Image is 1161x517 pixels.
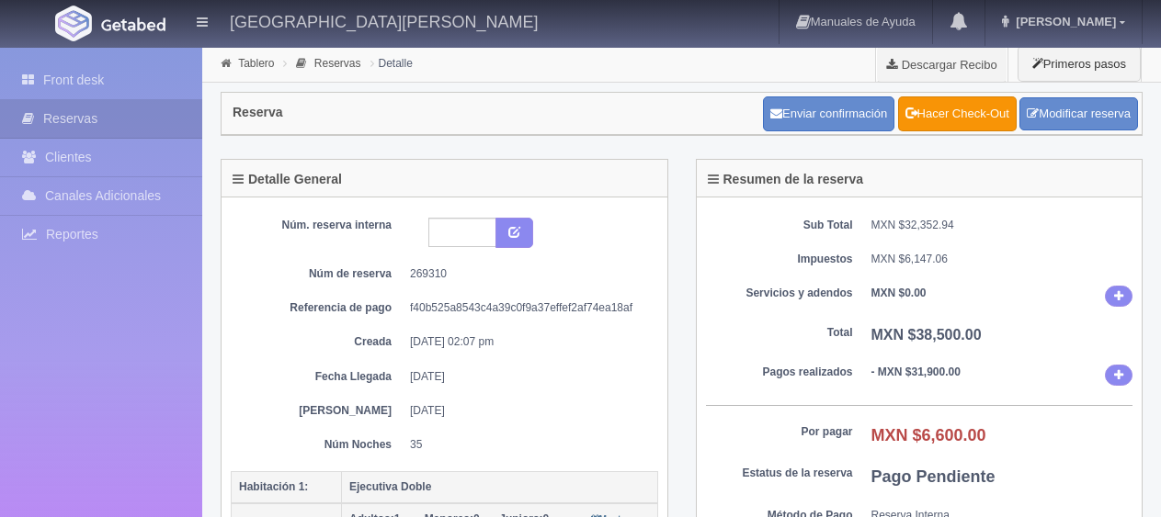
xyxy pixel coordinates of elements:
[871,218,1133,233] dd: MXN $32,352.94
[245,266,392,282] dt: Núm de reserva
[708,173,864,186] h4: Resumen de la reserva
[233,173,342,186] h4: Detalle General
[1011,15,1116,28] span: [PERSON_NAME]
[410,334,644,350] dd: [DATE] 02:07 pm
[366,54,417,72] li: Detalle
[706,286,853,301] dt: Servicios y adendos
[410,300,644,316] dd: f40b525a8543c4a39c0f9a37effef2af74ea18af
[871,287,927,299] b: MXN $0.00
[706,365,853,380] dt: Pagos realizados
[871,365,961,378] b: - MXN $31,900.00
[871,252,1133,267] dd: MXN $6,147.06
[101,17,165,31] img: Getabed
[55,6,92,41] img: Getabed
[245,437,392,453] dt: Núm Noches
[706,424,853,440] dt: Por pagar
[1018,46,1141,82] button: Primeros pasos
[245,403,392,419] dt: [PERSON_NAME]
[342,471,658,503] th: Ejecutiva Doble
[245,369,392,385] dt: Fecha Llegada
[238,57,274,70] a: Tablero
[233,106,283,119] h4: Reserva
[706,325,853,341] dt: Total
[245,300,392,316] dt: Referencia de pago
[230,9,538,32] h4: [GEOGRAPHIC_DATA][PERSON_NAME]
[245,218,392,233] dt: Núm. reserva interna
[245,334,392,350] dt: Creada
[706,218,853,233] dt: Sub Total
[410,437,644,453] dd: 35
[706,466,853,481] dt: Estatus de la reserva
[871,467,996,486] b: Pago Pendiente
[239,480,308,493] b: Habitación 1:
[410,403,644,419] dd: [DATE]
[871,327,982,343] b: MXN $38,500.00
[876,46,1007,83] a: Descargar Recibo
[410,369,644,385] dd: [DATE]
[410,266,644,282] dd: 269310
[706,252,853,267] dt: Impuestos
[871,426,986,444] b: MXN $6,600.00
[898,96,1017,131] a: Hacer Check-Out
[1019,97,1138,131] a: Modificar reserva
[314,57,361,70] a: Reservas
[763,96,894,131] button: Enviar confirmación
